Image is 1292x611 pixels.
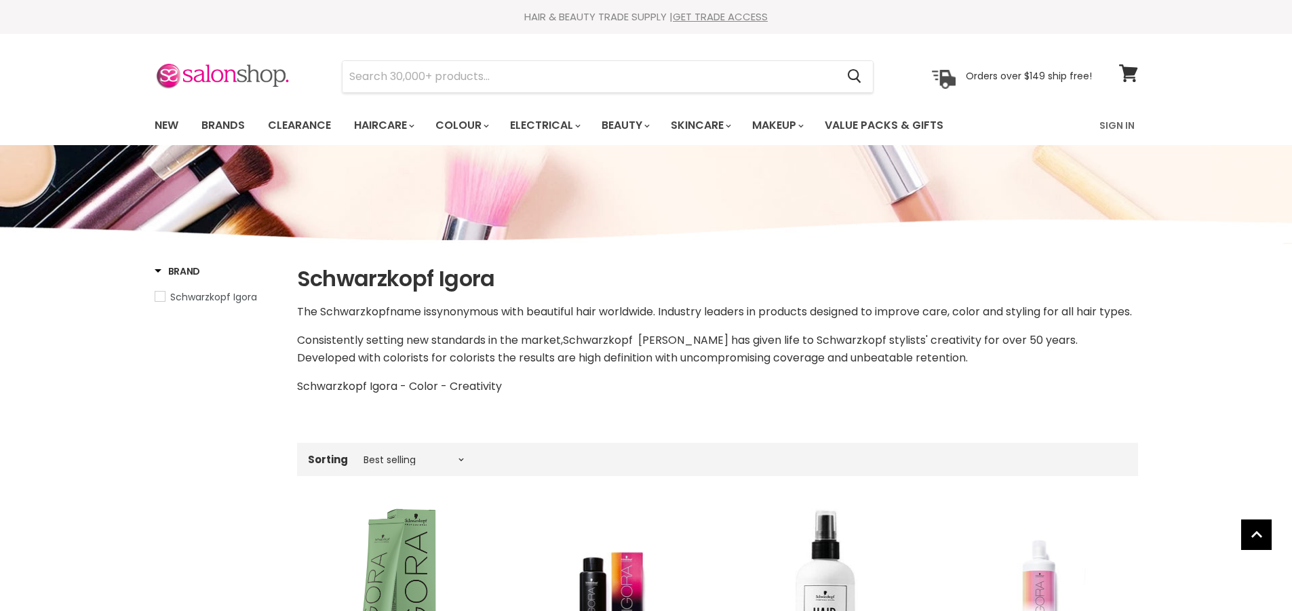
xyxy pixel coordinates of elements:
span: , color and styling for all hair types. [947,304,1132,319]
a: Haircare [344,111,423,140]
a: Clearance [258,111,341,140]
a: Sign In [1091,111,1143,140]
span: The Schwarzkopf [297,304,390,319]
a: Makeup [742,111,812,140]
ul: Main menu [144,106,1023,145]
span: Schwarzkopf [563,332,633,348]
p: Schwarzkopf Igora - Color - Creativity [297,378,1138,395]
label: Sorting [308,454,348,465]
a: Beauty [591,111,658,140]
a: New [144,111,189,140]
form: Product [342,60,874,93]
span: synonymous with beautiful hair worldwide. Industry leaders in products designed to improve care [431,304,947,319]
button: Search [837,61,873,92]
a: Electrical [500,111,589,140]
div: HAIR & BEAUTY TRADE SUPPLY | [138,10,1155,24]
a: Value Packs & Gifts [815,111,954,140]
a: GET TRADE ACCESS [673,9,768,24]
span: name is [390,304,431,319]
nav: Main [138,106,1155,145]
a: Brands [191,111,255,140]
a: Skincare [661,111,739,140]
input: Search [342,61,837,92]
p: Consistently setting new standards in the market, [PERSON_NAME] has given life to Schwarzkopf sty... [297,332,1138,367]
span: Schwarzkopf Igora [170,290,257,304]
h3: Brand [155,264,201,278]
h1: Schwarzkopf Igora [297,264,1138,293]
p: Orders over $149 ship free! [966,70,1092,82]
a: Colour [425,111,497,140]
a: Schwarzkopf Igora [155,290,280,304]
